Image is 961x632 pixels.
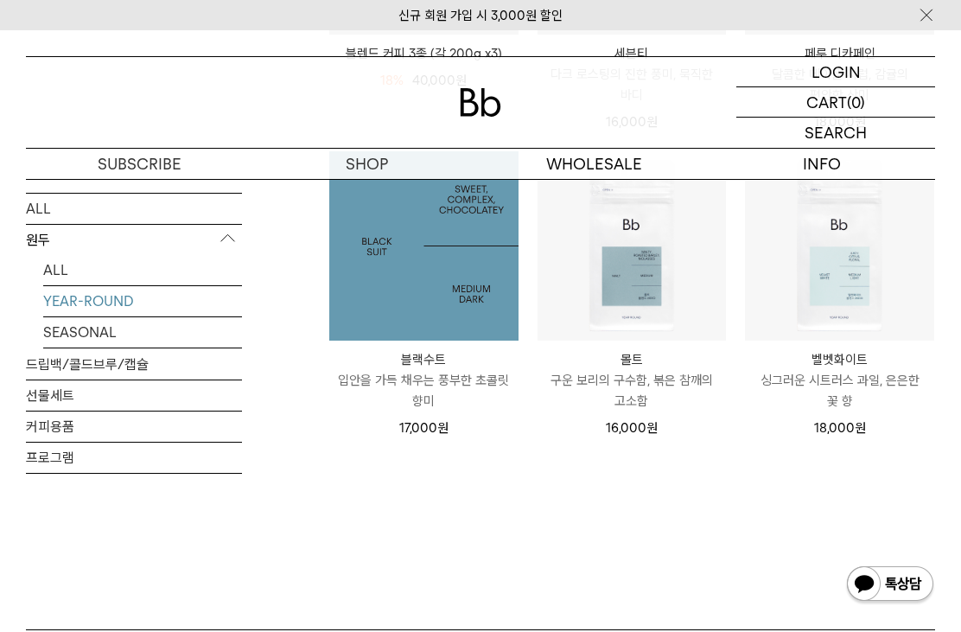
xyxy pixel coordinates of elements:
[606,420,658,436] span: 16,000
[845,565,935,606] img: 카카오톡 채널 1:1 채팅 버튼
[736,57,935,87] a: LOGIN
[329,151,519,341] a: 블랙수트
[26,443,242,473] a: 프로그램
[26,225,242,256] p: 원두
[26,380,242,411] a: 선물세트
[43,286,242,316] a: YEAR-ROUND
[329,349,519,370] p: 블랙수트
[736,87,935,118] a: CART (0)
[745,370,934,412] p: 싱그러운 시트러스 과일, 은은한 꽃 향
[745,151,934,341] img: 벨벳화이트
[26,349,242,380] a: 드립백/콜드브루/캡슐
[538,370,727,412] p: 구운 보리의 구수함, 볶은 참깨의 고소함
[329,349,519,412] a: 블랙수트 입안을 가득 채우는 풍부한 초콜릿 향미
[253,149,480,179] a: SHOP
[26,194,242,224] a: ALL
[26,412,242,442] a: 커피용품
[399,420,449,436] span: 17,000
[480,149,708,179] p: WHOLESALE
[708,149,935,179] p: INFO
[538,151,727,341] img: 몰트
[805,118,867,148] p: SEARCH
[26,149,253,179] a: SUBSCRIBE
[538,349,727,412] a: 몰트 구운 보리의 구수함, 볶은 참깨의 고소함
[43,255,242,285] a: ALL
[806,87,847,117] p: CART
[460,88,501,117] img: 로고
[811,57,861,86] p: LOGIN
[437,420,449,436] span: 원
[43,317,242,348] a: SEASONAL
[329,151,519,341] img: 1000000031_add2_036.jpg
[745,349,934,412] a: 벨벳화이트 싱그러운 시트러스 과일, 은은한 꽃 향
[814,420,866,436] span: 18,000
[398,8,563,23] a: 신규 회원 가입 시 3,000원 할인
[745,349,934,370] p: 벨벳화이트
[847,87,865,117] p: (0)
[538,349,727,370] p: 몰트
[329,370,519,412] p: 입안을 가득 채우는 풍부한 초콜릿 향미
[646,420,658,436] span: 원
[855,420,866,436] span: 원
